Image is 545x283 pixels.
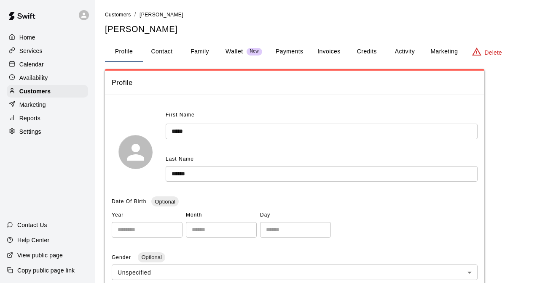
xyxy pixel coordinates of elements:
[112,77,478,88] span: Profile
[105,10,535,19] nav: breadcrumb
[17,266,75,275] p: Copy public page link
[105,12,131,18] span: Customers
[269,42,310,62] button: Payments
[19,47,43,55] p: Services
[386,42,424,62] button: Activity
[226,47,243,56] p: Wallet
[19,60,44,69] p: Calendar
[151,198,178,205] span: Optional
[166,156,194,162] span: Last Name
[19,74,48,82] p: Availability
[17,221,47,229] p: Contact Us
[485,48,502,57] p: Delete
[19,101,46,109] p: Marketing
[143,42,181,62] button: Contact
[112,198,146,204] span: Date Of Birth
[140,12,183,18] span: [PERSON_NAME]
[348,42,386,62] button: Credits
[247,49,262,54] span: New
[7,112,88,124] a: Reports
[105,42,143,62] button: Profile
[17,236,49,244] p: Help Center
[138,254,165,260] span: Optional
[7,125,88,138] a: Settings
[310,42,348,62] button: Invoices
[7,85,88,98] a: Customers
[186,209,257,222] span: Month
[19,114,40,122] p: Reports
[105,42,535,62] div: basic tabs example
[17,251,63,259] p: View public page
[112,264,478,280] div: Unspecified
[105,11,131,18] a: Customers
[7,45,88,57] a: Services
[19,87,51,95] p: Customers
[19,127,41,136] p: Settings
[112,254,133,260] span: Gender
[7,58,88,71] a: Calendar
[260,209,331,222] span: Day
[166,108,195,122] span: First Name
[112,209,183,222] span: Year
[7,31,88,44] a: Home
[181,42,219,62] button: Family
[7,71,88,84] a: Availability
[134,10,136,19] li: /
[19,33,35,42] p: Home
[105,24,535,35] h5: [PERSON_NAME]
[424,42,464,62] button: Marketing
[7,98,88,111] a: Marketing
